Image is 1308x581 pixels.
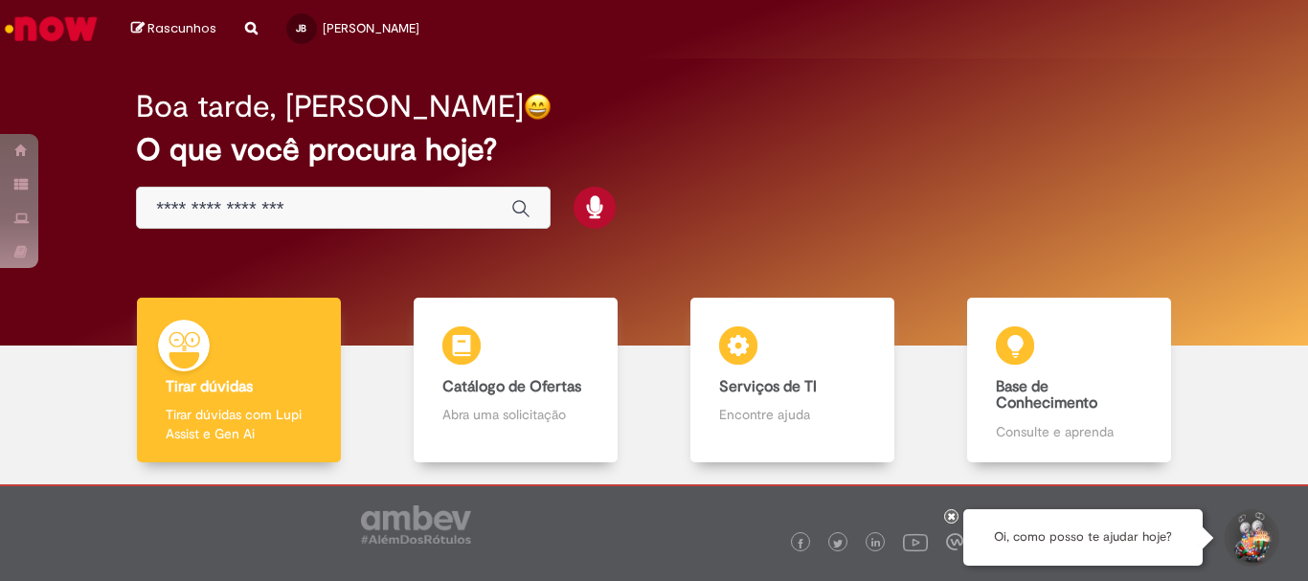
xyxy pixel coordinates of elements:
button: Iniciar Conversa de Suporte [1222,509,1279,567]
a: Base de Conhecimento Consulte e aprenda [931,298,1207,463]
b: Tirar dúvidas [166,377,253,396]
img: happy-face.png [524,93,552,121]
img: logo_footer_workplace.png [946,533,963,550]
b: Catálogo de Ofertas [442,377,581,396]
span: Rascunhos [147,19,216,37]
h2: O que você procura hoje? [136,133,1172,167]
a: Serviços de TI Encontre ajuda [654,298,931,463]
b: Base de Conhecimento [996,377,1097,413]
a: Rascunhos [131,20,216,38]
img: logo_footer_twitter.png [833,539,843,548]
img: logo_footer_ambev_rotulo_gray.png [361,505,471,544]
p: Tirar dúvidas com Lupi Assist e Gen Ai [166,405,311,443]
div: Oi, como posso te ajudar hoje? [963,509,1203,566]
p: Abra uma solicitação [442,405,588,424]
span: [PERSON_NAME] [323,20,419,36]
img: ServiceNow [2,10,101,48]
p: Encontre ajuda [719,405,865,424]
img: logo_footer_linkedin.png [871,538,881,549]
a: Catálogo de Ofertas Abra uma solicitação [377,298,654,463]
img: logo_footer_youtube.png [903,529,928,554]
img: logo_footer_facebook.png [796,539,805,548]
h2: Boa tarde, [PERSON_NAME] [136,90,524,123]
span: JB [296,22,306,34]
a: Tirar dúvidas Tirar dúvidas com Lupi Assist e Gen Ai [101,298,377,463]
b: Serviços de TI [719,377,817,396]
p: Consulte e aprenda [996,422,1141,441]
